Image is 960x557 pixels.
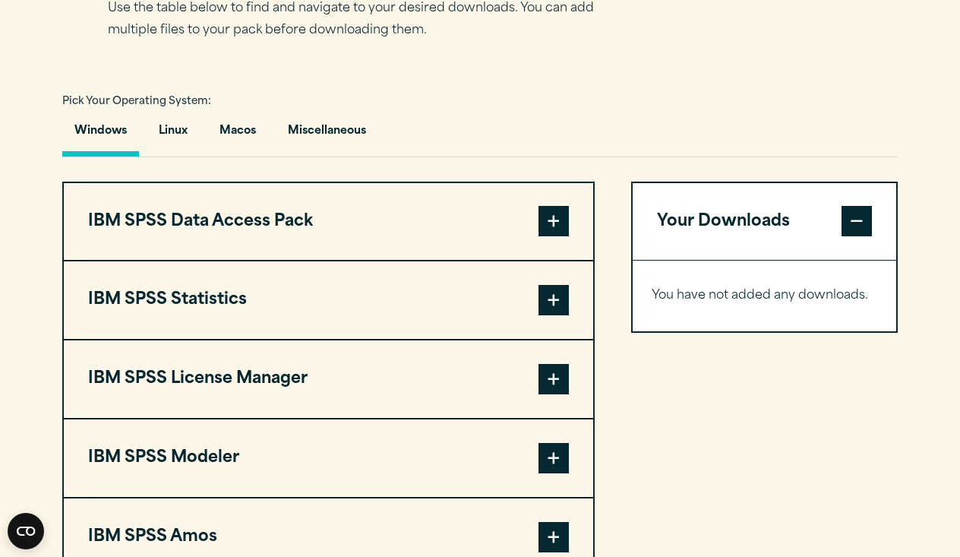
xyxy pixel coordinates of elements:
button: IBM SPSS License Manager [64,340,593,418]
div: Your Downloads [633,260,896,331]
button: IBM SPSS Data Access Pack [64,183,593,261]
button: Your Downloads [633,183,896,261]
button: IBM SPSS Modeler [64,419,593,497]
button: IBM SPSS Statistics [64,261,593,339]
button: Open CMP widget [8,513,44,549]
p: You have not added any downloads. [652,285,877,307]
span: Pick Your Operating System: [62,97,211,106]
button: Windows [62,113,139,157]
button: Miscellaneous [276,113,378,157]
button: Linux [147,113,200,157]
button: Macos [207,113,268,157]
